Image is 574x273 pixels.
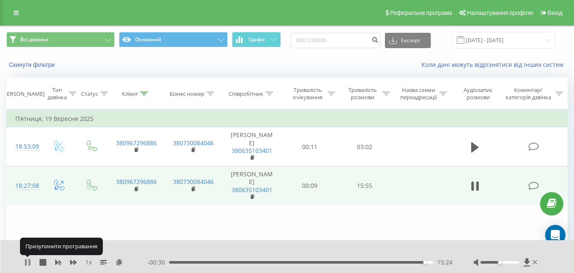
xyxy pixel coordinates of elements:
button: Всі дзвінки [6,32,115,47]
span: Графік [249,37,265,43]
span: 1 x [85,258,92,267]
div: Клієнт [122,90,138,98]
button: Основний [119,32,227,47]
span: 15:24 [437,258,452,267]
div: Accessibility label [498,261,501,264]
span: Реферальна програма [390,9,452,16]
button: Графік [232,32,281,47]
div: Тип дзвінка [48,86,67,101]
div: Аудіозапис розмови [457,86,500,101]
div: Бізнес номер [170,90,204,98]
a: 380967296886 [116,178,157,186]
a: 380730084046 [173,139,214,147]
span: Налаштування профілю [467,9,533,16]
div: Тривалість очікування [290,86,325,101]
span: Вихід [548,9,563,16]
td: [PERSON_NAME] [221,167,283,206]
span: - 00:30 [147,258,169,267]
a: Коли дані можуть відрізнятися вiд інших систем [421,60,568,69]
div: Призупинити програвання [20,238,103,255]
td: [PERSON_NAME] [221,127,283,167]
div: Назва схеми переадресації [400,86,437,101]
div: Accessibility label [423,261,427,264]
td: 00:09 [283,167,337,206]
div: Open Intercom Messenger [545,225,566,245]
a: 380730084046 [173,178,214,186]
div: 18:53:09 [15,138,33,155]
div: [PERSON_NAME] [2,90,45,98]
a: 380635103401 [232,186,272,194]
a: 380635103401 [232,147,272,155]
div: Коментар/категорія дзвінка [503,86,553,101]
div: Тривалість розмови [345,86,380,101]
input: Пошук за номером [291,33,381,48]
span: Всі дзвінки [20,36,48,43]
a: 380967296886 [116,139,157,147]
td: 15:55 [337,167,392,206]
div: Статус [81,90,98,98]
td: П’ятниця, 19 Вересня 2025 [7,110,568,127]
button: Експорт [385,33,431,48]
button: Скинути фільтри [6,61,59,69]
div: Співробітник [229,90,263,98]
td: 03:02 [337,127,392,167]
div: 18:27:08 [15,178,33,194]
td: 00:11 [283,127,337,167]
